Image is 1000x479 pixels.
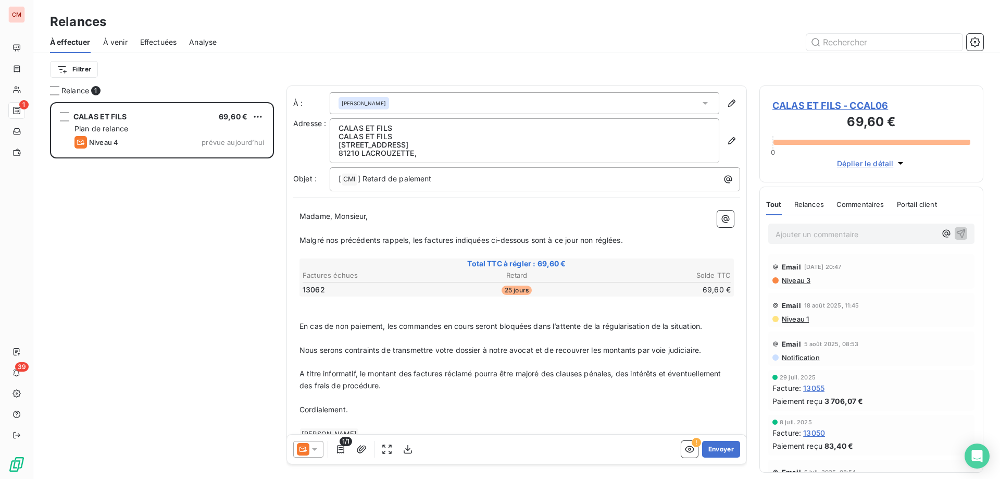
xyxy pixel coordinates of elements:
[782,263,801,271] span: Email
[140,37,177,47] span: Effectuées
[103,37,128,47] span: À venir
[803,383,824,394] span: 13055
[299,369,723,390] span: A titre informatif, le montant des factures réclamé pourra être majoré des clauses pénales, des i...
[806,34,963,51] input: Rechercher
[781,276,810,285] span: Niveau 3
[824,396,864,407] span: 3 706,07 €
[339,124,710,132] p: CALAS ET FILS
[772,113,970,133] h3: 69,60 €
[15,362,29,372] span: 39
[772,99,970,113] span: CALAS ET FILS - CCAL06
[342,174,357,186] span: CMI
[299,322,702,330] span: En cas de non paiement, les commandes en cours seront bloquées dans l’attente de la régularisatio...
[342,100,386,107] span: [PERSON_NAME]
[502,286,532,295] span: 25 jours
[299,236,623,244] span: Malgré nos précédents rappels, les factures indiquées ci-dessous sont à ce jour non réglées.
[8,456,25,473] img: Logo LeanPay
[772,396,822,407] span: Paiement reçu
[339,174,341,183] span: [
[780,374,816,380] span: 29 juil. 2025
[50,13,106,31] h3: Relances
[293,119,326,128] span: Adresse :
[8,6,25,23] div: CM
[771,148,775,156] span: 0
[299,346,701,354] span: Nous serons contraints de transmettre votre dossier à notre avocat et de recouvrer les montants p...
[772,427,801,438] span: Facture :
[202,138,264,146] span: prévue aujourd’hui
[73,112,127,121] span: CALAS ET FILS
[50,102,274,479] div: grid
[781,315,809,323] span: Niveau 1
[804,469,856,475] span: 5 juil. 2025, 08:54
[339,141,710,149] p: [STREET_ADDRESS]
[299,212,368,220] span: Madame, Monsieur,
[293,98,330,108] label: À :
[782,301,801,310] span: Email
[836,200,884,208] span: Commentaires
[834,157,909,169] button: Déplier le détail
[74,124,128,133] span: Plan de relance
[358,174,432,183] span: ] Retard de paiement
[61,85,89,96] span: Relance
[303,285,325,295] span: 13062
[340,437,352,446] span: 1/1
[50,37,91,47] span: À effectuer
[19,100,29,109] span: 1
[89,138,118,146] span: Niveau 4
[965,444,990,469] div: Open Intercom Messenger
[824,440,853,451] span: 83,40 €
[91,86,101,95] span: 1
[589,284,731,296] td: 69,60 €
[782,340,801,348] span: Email
[804,341,859,347] span: 5 août 2025, 08:53
[781,353,820,362] span: Notification
[339,132,710,141] p: CALAS ET FILS
[780,419,812,425] span: 8 juil. 2025
[301,259,732,269] span: Total TTC à régler : 69,60 €
[897,200,937,208] span: Portail client
[803,427,825,438] span: 13050
[766,200,782,208] span: Tout
[804,302,859,309] span: 18 août 2025, 11:45
[339,149,710,157] p: 81210 LACROUZETTE ,
[782,468,801,476] span: Email
[189,37,217,47] span: Analyse
[219,112,247,121] span: 69,60 €
[804,264,842,270] span: [DATE] 20:47
[589,270,731,281] th: Solde TTC
[794,200,824,208] span: Relances
[293,174,317,183] span: Objet :
[772,440,822,451] span: Paiement reçu
[302,270,444,281] th: Factures échues
[299,405,348,414] span: Cordialement.
[702,441,740,458] button: Envoyer
[300,428,358,440] span: [PERSON_NAME]
[837,158,894,169] span: Déplier le détail
[50,61,98,78] button: Filtrer
[772,383,801,394] span: Facture :
[445,270,587,281] th: Retard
